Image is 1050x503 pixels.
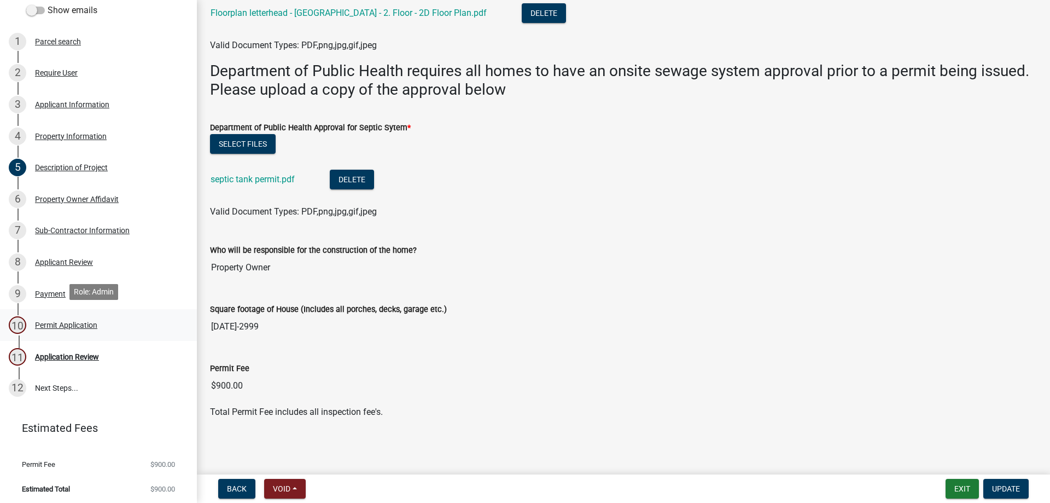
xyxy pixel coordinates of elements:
div: Applicant Information [35,101,109,108]
button: Delete [522,3,566,23]
label: Square footage of House (Includes all porches, decks, garage etc.) [210,306,447,314]
a: Estimated Fees [9,417,179,439]
button: Update [983,479,1029,499]
div: Property Information [35,132,107,140]
div: 11 [9,348,26,366]
label: Department of Public Health Approval for Septic Sytem [210,124,411,132]
div: 2 [9,64,26,82]
div: Require User [35,69,78,77]
div: 1 [9,33,26,50]
button: Void [264,479,306,499]
p: Total Permit Fee includes all inspection fee's. [210,406,1037,419]
label: Who will be responsible for the construction of the home? [210,247,417,255]
div: Parcel search [35,38,81,45]
div: 5 [9,159,26,176]
div: Role: Admin [69,284,118,300]
a: septic tank permit.pdf [211,174,295,184]
div: 3 [9,96,26,113]
div: 7 [9,222,26,239]
div: 4 [9,128,26,145]
div: 8 [9,253,26,271]
button: Back [218,479,255,499]
div: 10 [9,316,26,334]
span: Back [227,484,247,493]
div: 6 [9,190,26,208]
a: Floorplan letterhead - [GEOGRAPHIC_DATA] - 2. Floor - 2D Floor Plan.pdf [211,8,487,18]
div: Description of Project [35,164,108,171]
button: Delete [330,170,374,189]
span: $900.00 [150,485,175,493]
div: 12 [9,379,26,397]
span: $900.00 [150,461,175,468]
wm-modal-confirm: Delete Document [522,9,566,19]
span: Estimated Total [22,485,70,493]
button: Select files [210,134,276,154]
wm-modal-confirm: Delete Document [330,175,374,185]
label: Show emails [26,4,97,17]
div: Permit Application [35,321,97,329]
span: Valid Document Types: PDF,png,jpg,gif,jpeg [210,40,377,50]
span: Void [273,484,290,493]
h3: Department of Public Health requires all homes to have an onsite sewage system approval prior to ... [210,62,1037,99]
label: Permit Fee [210,365,249,373]
div: Payment [35,290,66,298]
button: Exit [946,479,979,499]
span: Valid Document Types: PDF,png,jpg,gif,jpeg [210,206,377,217]
span: Permit Fee [22,461,55,468]
div: Property Owner Affidavit [35,195,119,203]
div: Application Review [35,353,99,361]
div: 9 [9,285,26,303]
div: Sub-Contractor Information [35,227,130,234]
span: Update [992,484,1020,493]
div: Applicant Review [35,258,93,266]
